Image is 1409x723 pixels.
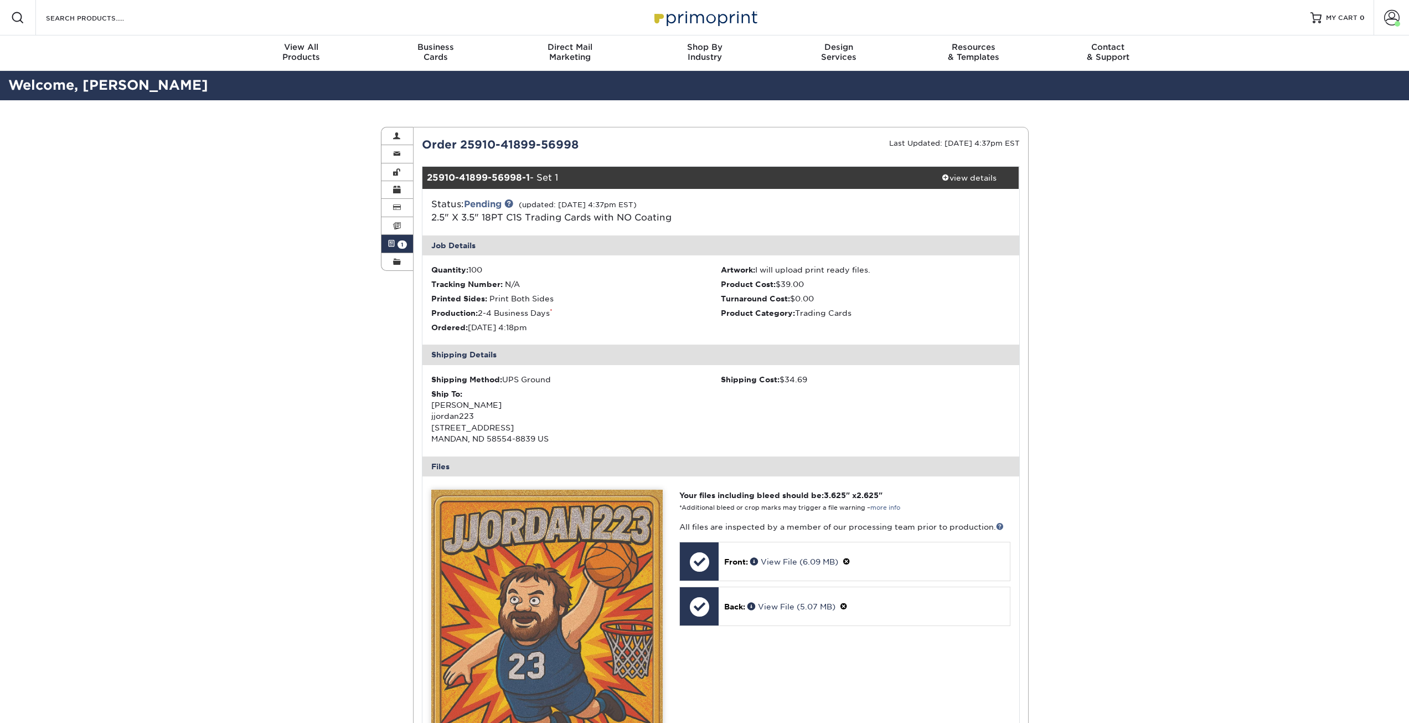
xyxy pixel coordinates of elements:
div: Status: [423,198,820,224]
strong: Production: [431,309,478,317]
div: - Set 1 [422,167,920,189]
strong: Printed Sides: [431,294,487,303]
div: Job Details [422,235,1019,255]
a: more info [870,504,900,511]
div: Marketing [503,42,637,62]
strong: Ordered: [431,323,468,332]
strong: Your files including bleed should be: " x " [679,491,882,500]
span: 3.625 [824,491,846,500]
div: & Support [1041,42,1175,62]
strong: Shipping Method: [431,375,502,384]
li: 2-4 Business Days [431,307,721,319]
a: DesignServices [772,35,906,71]
span: Print Both Sides [489,294,554,303]
a: View File (6.09 MB) [750,557,838,566]
li: [DATE] 4:18pm [431,322,721,333]
li: I will upload print ready files. [721,264,1010,275]
span: 2.625 [856,491,879,500]
li: 100 [431,264,721,275]
li: Trading Cards [721,307,1010,319]
div: Services [772,42,906,62]
input: SEARCH PRODUCTS..... [45,11,153,24]
a: Shop ByIndustry [637,35,772,71]
small: Last Updated: [DATE] 4:37pm EST [889,139,1020,147]
span: 0 [1360,14,1365,22]
span: N/A [505,280,520,289]
a: View File (5.07 MB) [747,602,835,611]
li: $39.00 [721,279,1010,290]
div: $34.69 [721,374,1010,385]
span: Shop By [637,42,772,52]
div: Files [422,457,1019,476]
strong: Shipping Cost: [721,375,780,384]
div: view details [920,172,1019,183]
a: BusinessCards [368,35,503,71]
span: Direct Mail [503,42,637,52]
strong: Quantity: [431,265,468,274]
a: 2.5" X 3.5" 18PT C1S Trading Cards with NO Coating [431,212,672,223]
img: Primoprint [649,6,760,29]
small: (updated: [DATE] 4:37pm EST) [519,201,637,209]
strong: Product Cost: [721,280,776,289]
iframe: Intercom live chat [1371,685,1398,712]
span: Back: [724,602,745,611]
div: Order 25910-41899-56998 [414,136,721,153]
a: Direct MailMarketing [503,35,637,71]
strong: Ship To: [431,389,462,398]
p: All files are inspected by a member of our processing team prior to production. [679,521,1010,532]
strong: Tracking Number: [431,280,503,289]
strong: Product Category: [721,309,795,317]
div: Products [234,42,369,62]
strong: Turnaround Cost: [721,294,790,303]
a: Pending [464,199,502,209]
a: View AllProducts [234,35,369,71]
span: Design [772,42,906,52]
span: View All [234,42,369,52]
strong: 25910-41899-56998-1 [427,172,530,183]
li: $0.00 [721,293,1010,304]
a: view details [920,167,1019,189]
div: Industry [637,42,772,62]
div: Cards [368,42,503,62]
div: Shipping Details [422,345,1019,365]
div: [PERSON_NAME] jjordan223 [STREET_ADDRESS] MANDAN, ND 58554-8839 US [431,388,721,445]
div: UPS Ground [431,374,721,385]
span: Front: [724,557,748,566]
span: Contact [1041,42,1175,52]
strong: Artwork: [721,265,755,274]
a: Contact& Support [1041,35,1175,71]
span: MY CART [1326,13,1358,23]
a: Resources& Templates [906,35,1041,71]
small: *Additional bleed or crop marks may trigger a file warning – [679,504,900,511]
a: 1 [381,235,414,253]
div: & Templates [906,42,1041,62]
span: Resources [906,42,1041,52]
span: 1 [398,240,407,249]
span: Business [368,42,503,52]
